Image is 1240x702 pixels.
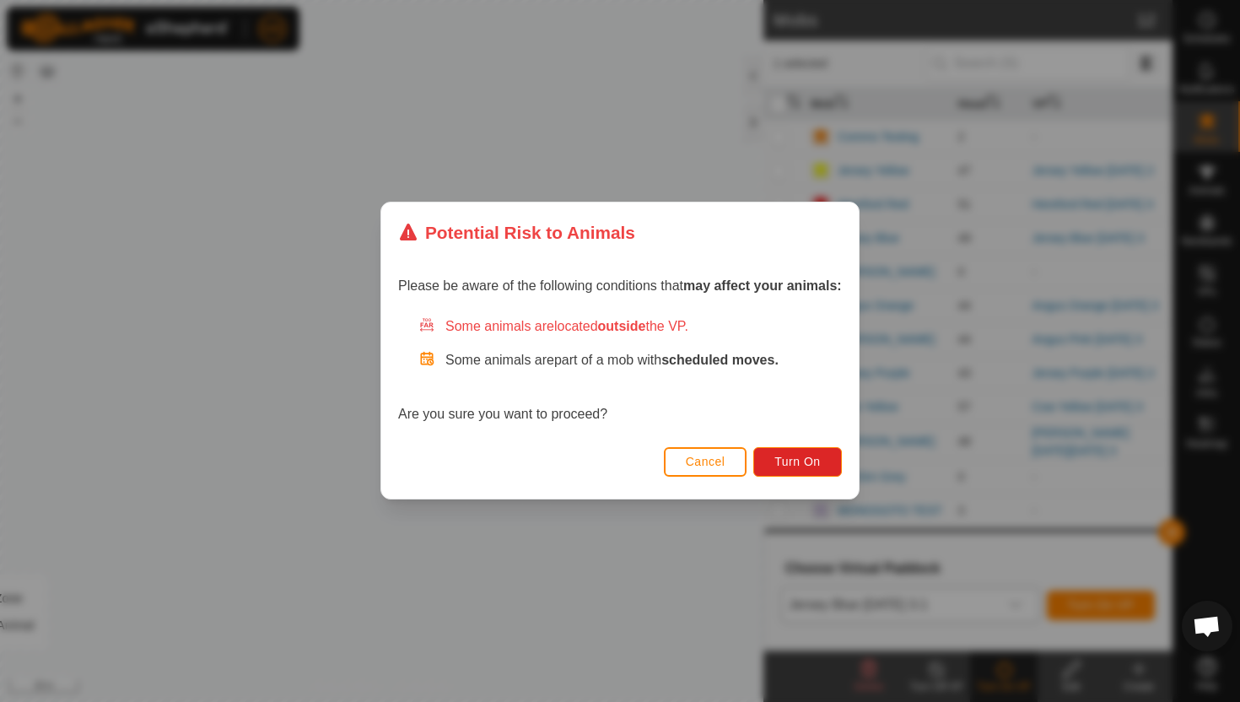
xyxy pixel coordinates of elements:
[754,447,842,477] button: Turn On
[683,279,842,294] strong: may affect your animals:
[1182,601,1232,651] div: Open chat
[445,351,842,371] p: Some animals are
[398,279,842,294] span: Please be aware of the following conditions that
[398,317,842,425] div: Are you sure you want to proceed?
[398,219,635,246] div: Potential Risk to Animals
[661,354,779,368] strong: scheduled moves.
[554,320,688,334] span: located the VP.
[418,317,842,337] div: Some animals are
[554,354,779,368] span: part of a mob with
[775,456,821,469] span: Turn On
[664,447,747,477] button: Cancel
[598,320,646,334] strong: outside
[686,456,725,469] span: Cancel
